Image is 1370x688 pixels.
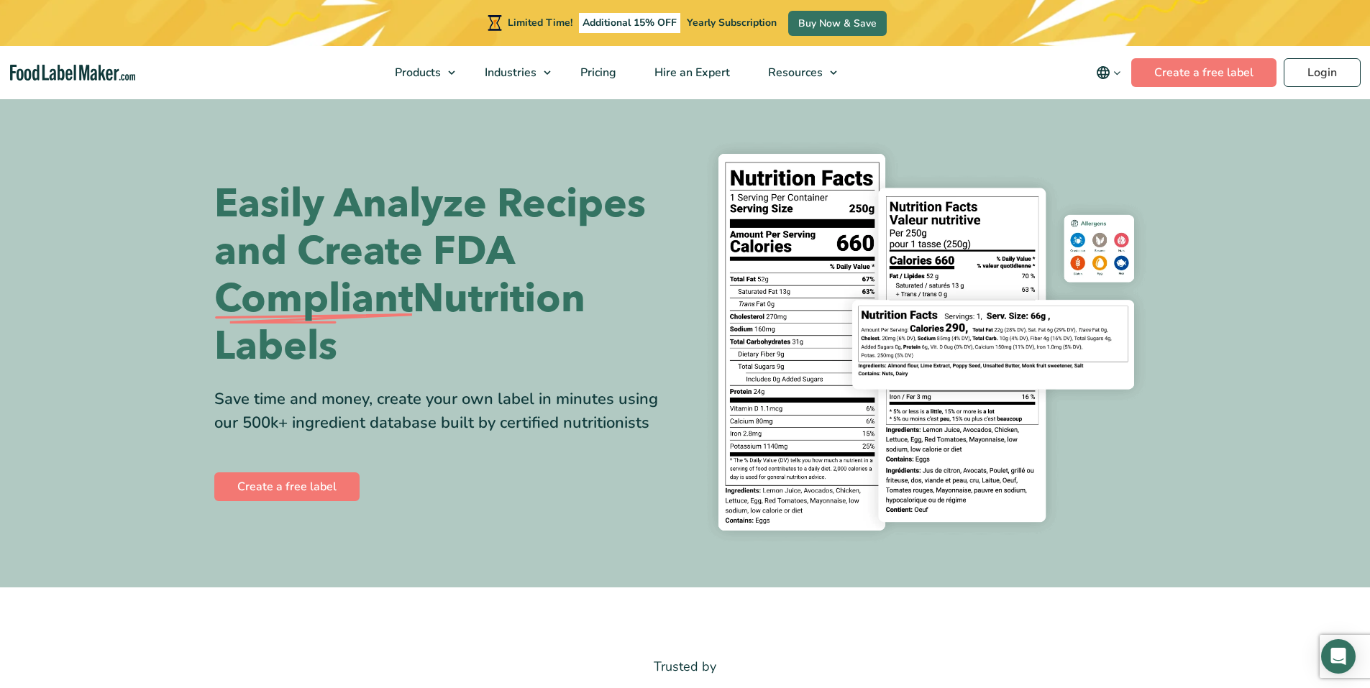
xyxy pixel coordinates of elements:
[214,472,360,501] a: Create a free label
[214,387,675,435] div: Save time and money, create your own label in minutes using our 500k+ ingredient database built b...
[1131,58,1277,87] a: Create a free label
[764,65,824,81] span: Resources
[480,65,538,81] span: Industries
[1284,58,1361,87] a: Login
[687,16,777,29] span: Yearly Subscription
[508,16,572,29] span: Limited Time!
[466,46,558,99] a: Industries
[214,275,413,323] span: Compliant
[391,65,442,81] span: Products
[788,11,887,36] a: Buy Now & Save
[214,180,675,370] h1: Easily Analyze Recipes and Create FDA Nutrition Labels
[636,46,746,99] a: Hire an Expert
[376,46,462,99] a: Products
[562,46,632,99] a: Pricing
[214,656,1156,677] p: Trusted by
[650,65,731,81] span: Hire an Expert
[1321,639,1356,674] div: Open Intercom Messenger
[749,46,844,99] a: Resources
[576,65,618,81] span: Pricing
[579,13,680,33] span: Additional 15% OFF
